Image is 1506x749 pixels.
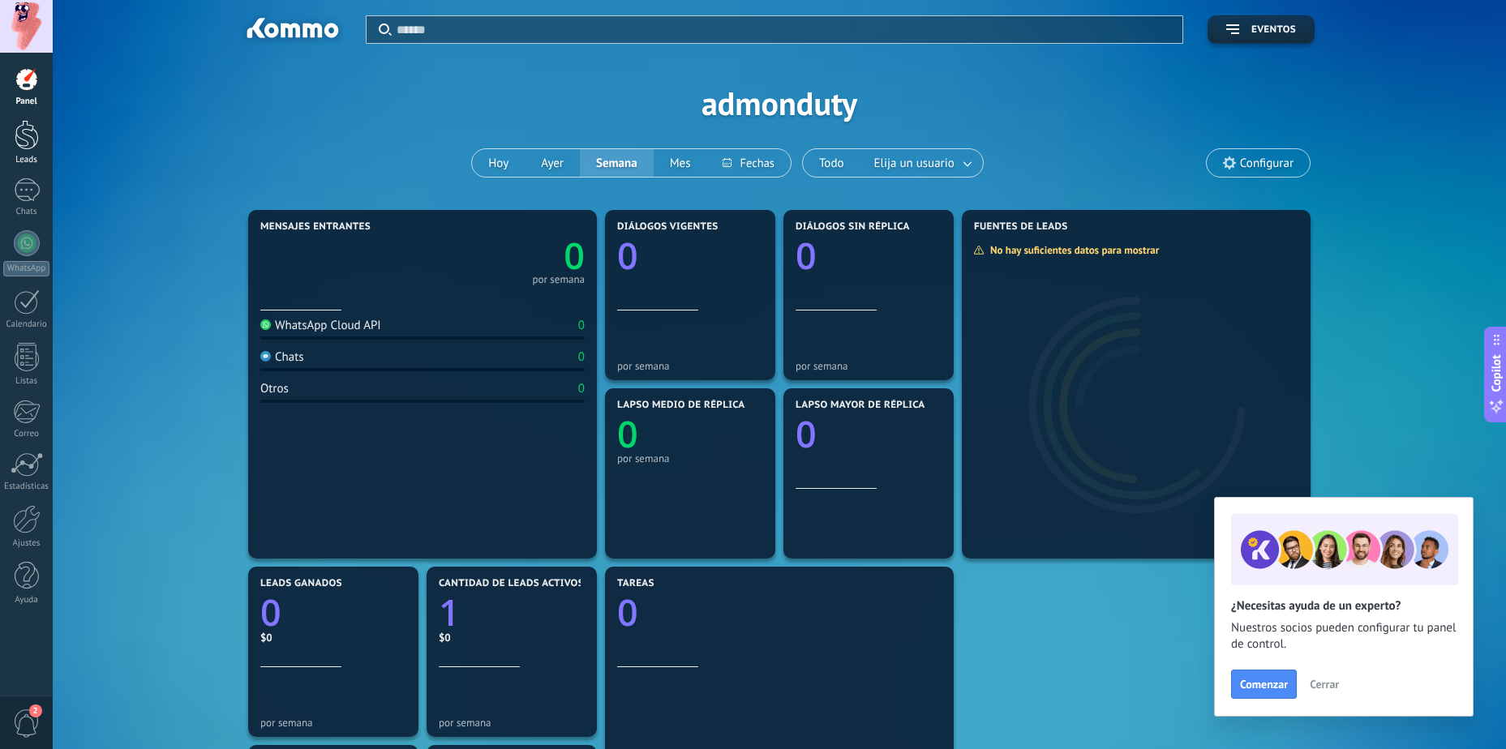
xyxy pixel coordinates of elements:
[1240,678,1288,690] span: Comenzar
[1231,598,1457,614] h2: ¿Necesitas ayuda de un experto?
[525,149,580,177] button: Ayer
[617,588,638,637] text: 0
[654,149,707,177] button: Mes
[617,452,763,464] div: por semana
[260,381,289,396] div: Otros
[260,631,406,644] div: $0
[803,149,860,177] button: Todo
[423,231,585,280] a: 0
[796,400,925,411] span: Lapso mayor de réplica
[1231,670,1297,699] button: Comenzar
[3,155,50,165] div: Leads
[1310,678,1339,690] span: Cerrar
[439,578,584,589] span: Cantidad de leads activos
[439,631,585,644] div: $0
[3,376,50,387] div: Listas
[1208,15,1315,44] button: Eventos
[472,149,525,177] button: Hoy
[871,152,958,174] span: Elija un usuario
[260,318,381,333] div: WhatsApp Cloud API
[439,588,585,637] a: 1
[617,231,638,280] text: 0
[578,318,585,333] div: 0
[796,221,910,233] span: Diálogos sin réplica
[580,149,654,177] button: Semana
[3,96,50,107] div: Panel
[260,588,281,637] text: 0
[617,360,763,372] div: por semana
[3,207,50,217] div: Chats
[974,221,1068,233] span: Fuentes de leads
[1302,672,1346,696] button: Cerrar
[532,276,585,284] div: por semana
[1488,355,1504,392] span: Copilot
[260,349,304,365] div: Chats
[973,243,1170,257] div: No hay suficientes datos para mostrar
[260,351,271,362] img: Chats
[1240,156,1294,170] span: Configurar
[260,221,371,233] span: Mensajes entrantes
[260,717,406,729] div: por semana
[796,409,817,459] text: 0
[260,588,406,637] a: 0
[3,538,50,549] div: Ajustes
[3,319,50,330] div: Calendario
[617,221,719,233] span: Diálogos vigentes
[1251,24,1296,36] span: Eventos
[617,588,942,637] a: 0
[564,231,585,280] text: 0
[3,261,49,276] div: WhatsApp
[617,409,638,459] text: 0
[260,578,342,589] span: Leads ganados
[439,717,585,729] div: por semana
[3,595,50,606] div: Ayuda
[578,381,585,396] div: 0
[3,481,50,492] div: Estadísticas
[617,400,745,411] span: Lapso medio de réplica
[796,231,817,280] text: 0
[860,149,983,177] button: Elija un usuario
[1231,620,1457,653] span: Nuestros socios pueden configurar tu panel de control.
[796,360,942,372] div: por semana
[3,429,50,439] div: Correo
[578,349,585,365] div: 0
[439,588,460,637] text: 1
[29,704,42,717] span: 2
[617,578,654,589] span: Tareas
[260,319,271,330] img: WhatsApp Cloud API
